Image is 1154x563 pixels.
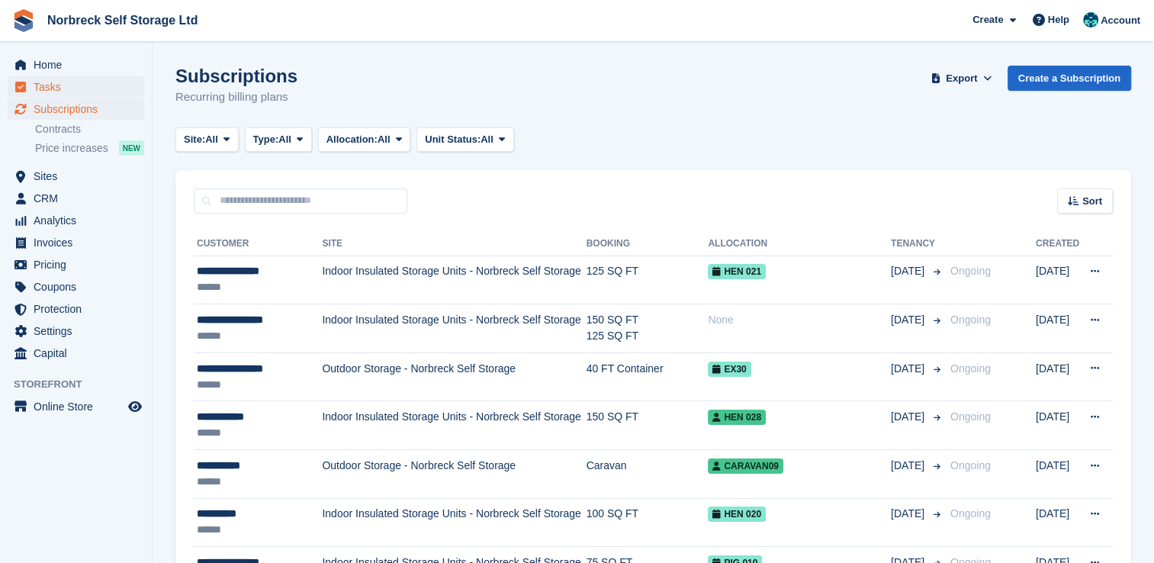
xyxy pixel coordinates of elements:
td: Outdoor Storage - Norbreck Self Storage [322,450,586,499]
a: menu [8,76,144,98]
span: Ongoing [950,362,991,375]
span: Ongoing [950,314,991,326]
th: Allocation [708,232,891,256]
th: Created [1036,232,1080,256]
span: [DATE] [891,263,927,279]
span: Home [34,54,125,76]
span: Account [1101,13,1140,28]
span: Sites [34,166,125,187]
span: Site: [184,132,205,147]
span: [DATE] [891,361,927,377]
td: Outdoor Storage - Norbreck Self Storage [322,352,586,401]
td: [DATE] [1036,256,1080,304]
span: Help [1048,12,1069,27]
td: [DATE] [1036,304,1080,353]
span: Subscriptions [34,98,125,120]
span: EX30 [708,362,751,377]
td: 150 SQ FT [587,401,709,450]
td: 100 SQ FT [587,498,709,547]
span: Tasks [34,76,125,98]
span: All [378,132,391,147]
span: Create [972,12,1003,27]
a: menu [8,210,144,231]
img: stora-icon-8386f47178a22dfd0bd8f6a31ec36ba5ce8667c1dd55bd0f319d3a0aa187defe.svg [12,9,35,32]
button: Unit Status: All [416,127,513,153]
td: Indoor Insulated Storage Units - Norbreck Self Storage [322,401,586,450]
span: [DATE] [891,312,927,328]
button: Type: All [245,127,312,153]
span: Pricing [34,254,125,275]
span: Sort [1082,194,1102,209]
a: menu [8,276,144,298]
a: menu [8,232,144,253]
a: menu [8,188,144,209]
span: [DATE] [891,409,927,425]
a: Preview store [126,397,144,416]
span: Caravan09 [708,458,783,474]
span: Capital [34,343,125,364]
div: NEW [119,140,144,156]
td: Indoor Insulated Storage Units - Norbreck Self Storage [322,304,586,353]
span: Protection [34,298,125,320]
h1: Subscriptions [175,66,297,86]
img: Sally King [1083,12,1098,27]
a: menu [8,166,144,187]
td: 125 SQ FT [587,256,709,304]
td: [DATE] [1036,450,1080,499]
span: CRM [34,188,125,209]
span: Type: [253,132,279,147]
span: Online Store [34,396,125,417]
td: Indoor Insulated Storage Units - Norbreck Self Storage [322,498,586,547]
a: menu [8,254,144,275]
button: Export [928,66,995,91]
a: menu [8,396,144,417]
a: menu [8,298,144,320]
span: [DATE] [891,506,927,522]
a: menu [8,98,144,120]
a: menu [8,320,144,342]
span: All [278,132,291,147]
th: Customer [194,232,322,256]
span: Storefront [14,377,152,392]
span: [DATE] [891,458,927,474]
span: All [205,132,218,147]
p: Recurring billing plans [175,88,297,106]
span: Allocation: [326,132,378,147]
th: Tenancy [891,232,944,256]
button: Site: All [175,127,239,153]
span: All [481,132,493,147]
span: HEN 028 [708,410,766,425]
span: Unit Status: [425,132,481,147]
td: Indoor Insulated Storage Units - Norbreck Self Storage [322,256,586,304]
span: Export [946,71,977,86]
a: Contracts [35,122,144,137]
span: Settings [34,320,125,342]
span: HEN 020 [708,507,766,522]
span: Price increases [35,141,108,156]
span: Ongoing [950,410,991,423]
a: Norbreck Self Storage Ltd [41,8,204,33]
td: [DATE] [1036,498,1080,547]
span: Ongoing [950,507,991,520]
a: menu [8,54,144,76]
a: menu [8,343,144,364]
span: Analytics [34,210,125,231]
div: None [708,312,891,328]
td: Caravan [587,450,709,499]
th: Booking [587,232,709,256]
a: Create a Subscription [1008,66,1131,91]
td: 150 SQ FT 125 SQ FT [587,304,709,353]
th: Site [322,232,586,256]
span: Invoices [34,232,125,253]
span: Coupons [34,276,125,298]
button: Allocation: All [318,127,411,153]
span: Ongoing [950,265,991,277]
span: Ongoing [950,459,991,471]
a: Price increases NEW [35,140,144,156]
td: 40 FT Container [587,352,709,401]
td: [DATE] [1036,352,1080,401]
span: HEN 021 [708,264,766,279]
td: [DATE] [1036,401,1080,450]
